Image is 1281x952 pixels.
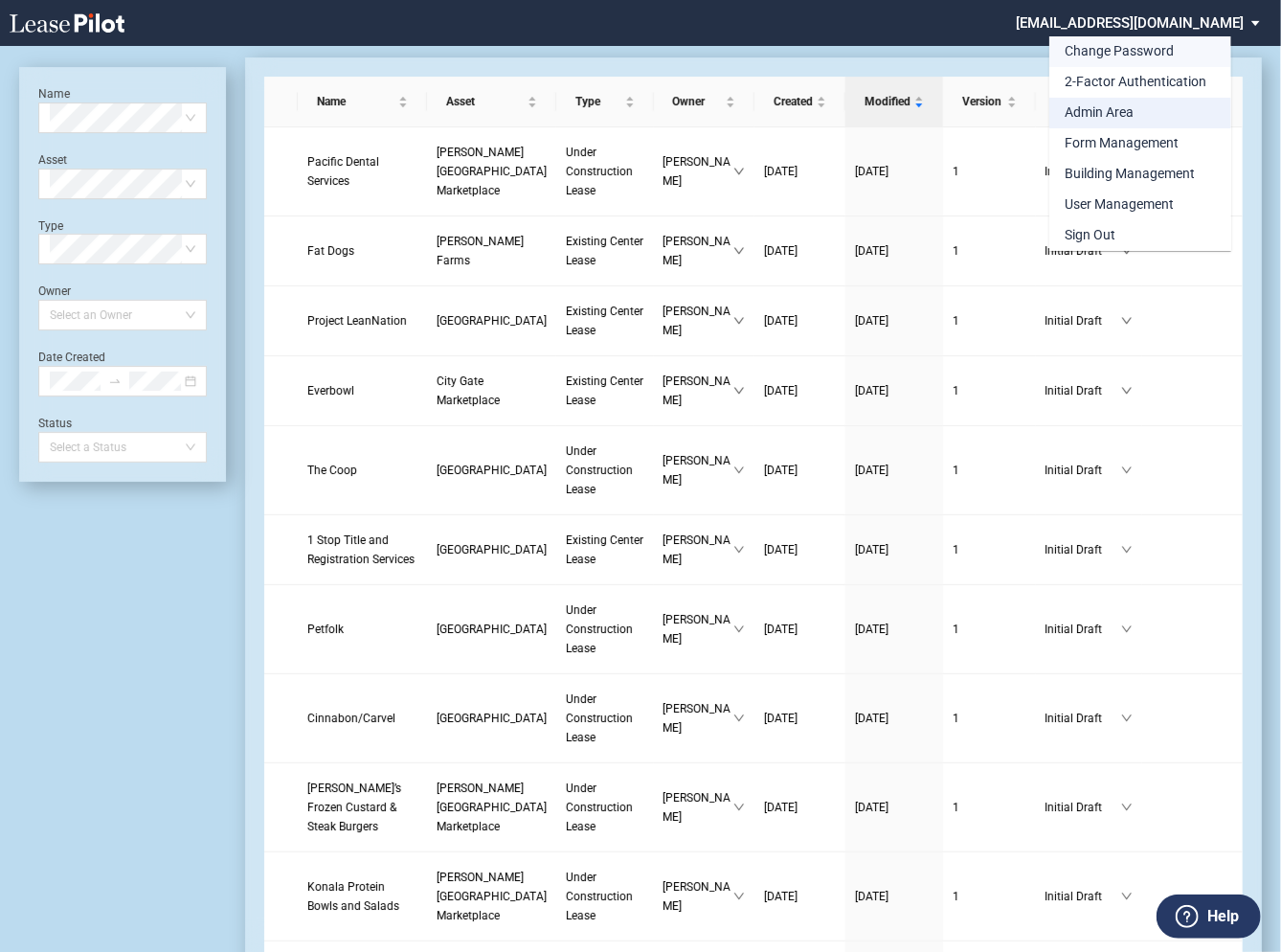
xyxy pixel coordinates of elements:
[1065,73,1206,92] div: 2-Factor Authentication
[1065,103,1134,123] div: Admin Area
[1065,195,1174,215] div: User Management
[1065,165,1195,184] div: Building Management
[1065,42,1174,61] div: Change Password
[1207,904,1239,929] label: Help
[1157,895,1261,939] button: Help
[1065,226,1115,245] div: Sign Out
[1065,134,1179,153] div: Form Management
